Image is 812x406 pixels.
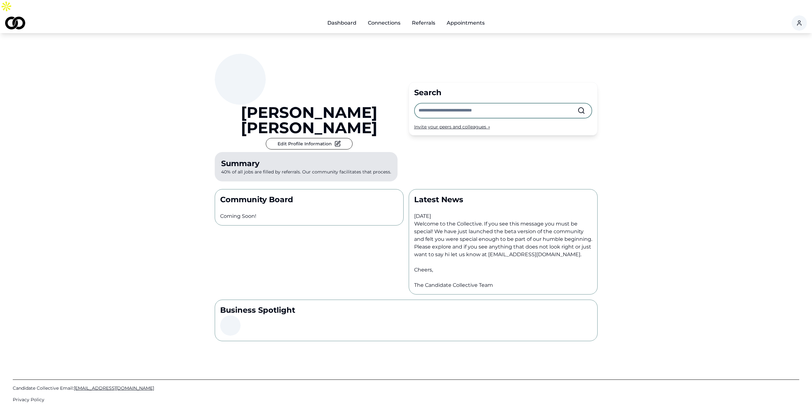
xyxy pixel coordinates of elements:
[442,17,490,29] a: Appointments
[5,17,25,29] img: logo
[363,17,406,29] a: Connections
[407,17,440,29] a: Referrals
[221,158,391,169] div: Summary
[414,195,592,205] p: Latest News
[74,385,154,391] span: [EMAIL_ADDRESS][DOMAIN_NAME]
[220,212,398,220] p: Coming Soon!
[13,385,799,391] a: Candidate Collective Email:[EMAIL_ADDRESS][DOMAIN_NAME]
[215,105,404,135] a: [PERSON_NAME] [PERSON_NAME]
[414,205,592,289] p: [DATE] Welcome to the Collective. If you see this message you must be special! We have just launc...
[215,152,398,181] p: 40% of all jobs are filled by referrals. Our community facilitates that process.
[414,124,592,130] div: Invite your peers and colleagues →
[322,17,490,29] nav: Main
[220,305,592,315] p: Business Spotlight
[414,88,592,98] div: Search
[13,396,799,403] a: Privacy Policy
[220,195,398,205] p: Community Board
[322,17,361,29] a: Dashboard
[266,138,353,149] button: Edit Profile Information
